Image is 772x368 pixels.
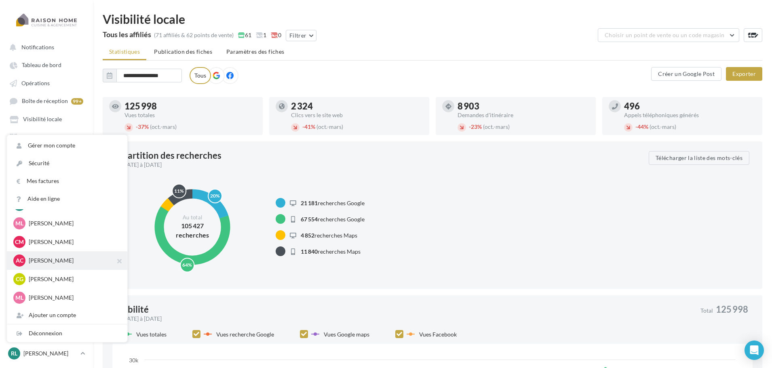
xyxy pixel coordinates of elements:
[271,31,281,39] span: 0
[301,248,361,255] span: recherches Maps
[154,31,234,39] div: (71 affiliés & 62 points de vente)
[650,123,676,130] span: (oct.-mars)
[136,123,149,130] span: 37%
[291,112,423,118] div: Clics vers le site web
[112,315,694,323] div: De [DATE] à [DATE]
[458,102,589,111] div: 8 903
[302,123,304,130] span: -
[458,112,589,118] div: Demandes d'itinéraire
[301,200,318,206] span: 21 181
[700,308,713,313] span: Total
[286,30,316,41] button: Filtrer
[124,112,256,118] div: Vues totales
[302,123,315,130] span: 41%
[150,123,177,130] span: (oct.-mars)
[21,44,54,50] span: Notifications
[112,305,149,314] div: Visibilité
[112,161,642,169] div: De [DATE] à [DATE]
[29,219,118,227] p: [PERSON_NAME]
[29,294,118,302] p: [PERSON_NAME]
[7,137,127,154] a: Gérer mon compte
[136,123,138,130] span: -
[635,123,648,130] span: 44%
[103,31,151,38] div: Tous les affiliés
[605,32,724,38] span: Choisir un point de vente ou un code magasin
[301,232,314,239] span: 4 852
[190,67,211,84] label: Tous
[483,123,510,130] span: (oct.-mars)
[226,48,284,55] span: Paramètres des fiches
[22,62,61,69] span: Tableau de bord
[716,305,748,314] span: 125 998
[5,40,85,54] button: Notifications
[419,331,457,338] span: Vues Facebook
[136,331,167,338] span: Vues totales
[16,275,23,283] span: CG
[7,306,127,324] div: Ajouter un compte
[5,166,88,180] a: Campagnes
[649,151,749,165] button: Télécharger la liste des mots-clés
[5,147,88,162] a: Mon réseau
[5,111,88,126] a: Visibilité locale
[129,357,139,364] text: 30k
[21,134,55,141] span: Médiathèque
[112,151,221,160] div: Répartition des recherches
[11,349,17,357] span: RL
[291,102,423,111] div: 2 324
[15,238,24,246] span: CM
[324,331,369,338] span: Vues Google maps
[15,294,23,302] span: Ml
[103,13,762,25] div: Visibilité locale
[7,172,127,190] a: Mes factures
[469,123,482,130] span: 23%
[726,67,762,81] button: Exporter
[5,57,88,72] a: Tableau de bord
[23,349,77,357] p: [PERSON_NAME]
[651,67,721,81] button: Créer un Google Post
[256,31,266,39] span: 1
[16,257,23,265] span: AC
[29,238,118,246] p: [PERSON_NAME]
[301,216,365,223] span: recherches Google
[624,112,756,118] div: Appels téléphoniques générés
[624,102,756,111] div: 496
[238,31,251,39] span: 61
[469,123,471,130] span: -
[301,232,357,239] span: recherches Maps
[23,116,62,123] span: Visibilité locale
[6,346,86,361] a: RL [PERSON_NAME]
[216,331,274,338] span: Vues recherche Google
[301,216,318,223] span: 67 554
[7,154,127,172] a: Sécurité
[5,130,88,144] a: Médiathèque
[22,98,68,105] span: Boîte de réception
[29,275,118,283] p: [PERSON_NAME]
[301,200,365,206] span: recherches Google
[301,248,318,255] span: 11 840
[21,80,50,86] span: Opérations
[7,324,127,342] div: Déconnexion
[316,123,343,130] span: (oct.-mars)
[635,123,637,130] span: -
[71,98,83,105] div: 99+
[29,257,118,265] p: [PERSON_NAME]
[154,48,212,55] span: Publication des fiches
[745,341,764,360] div: Open Intercom Messenger
[5,76,88,90] a: Opérations
[124,102,256,111] div: 125 998
[598,28,739,42] button: Choisir un point de vente ou un code magasin
[7,190,127,208] a: Aide en ligne
[5,93,88,108] a: Boîte de réception 99+
[15,219,23,227] span: Ml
